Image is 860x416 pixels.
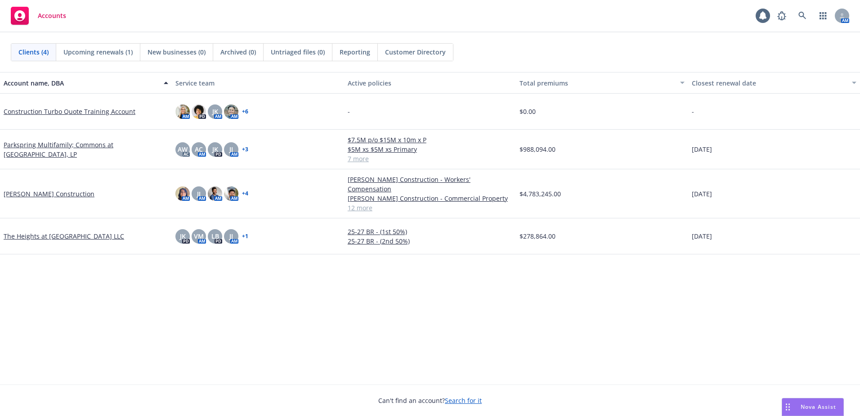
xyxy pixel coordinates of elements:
span: VM [194,231,204,241]
span: Accounts [38,12,66,19]
img: photo [224,186,238,201]
span: JJ [229,145,233,154]
span: Upcoming renewals (1) [63,47,133,57]
a: + 4 [242,191,248,196]
a: 25-27 BR - (1st 50%) [348,227,512,236]
span: $4,783,245.00 [520,189,561,199]
a: [PERSON_NAME] Construction - Commercial Property [348,194,512,203]
img: photo [208,186,222,201]
span: New businesses (0) [148,47,206,57]
span: JJ [197,189,201,199]
a: Parkspring Multifamily; Commons at [GEOGRAPHIC_DATA], LP [4,140,168,159]
span: Archived (0) [220,47,256,57]
a: 7 more [348,154,512,163]
button: Active policies [344,72,516,94]
img: photo [192,104,206,119]
span: JK [212,107,218,116]
span: Reporting [340,47,370,57]
a: Search for it [445,396,482,405]
div: Service team [175,78,340,88]
a: Report a Bug [773,7,791,25]
span: [DATE] [692,145,712,154]
a: + 6 [242,109,248,114]
a: $5M xs $5M xs Primary [348,145,512,154]
span: Nova Assist [801,403,836,411]
span: $988,094.00 [520,145,555,154]
img: photo [175,186,190,201]
span: LB [211,231,219,241]
span: JJ [229,231,233,241]
a: + 3 [242,147,248,152]
button: Total premiums [516,72,688,94]
a: 12 more [348,203,512,213]
a: Construction Turbo Quote Training Account [4,107,135,116]
span: AW [178,145,188,154]
div: Drag to move [782,398,793,416]
span: $278,864.00 [520,231,555,241]
button: Nova Assist [782,398,844,416]
span: Customer Directory [385,47,446,57]
span: [DATE] [692,231,712,241]
a: [PERSON_NAME] Construction [4,189,94,199]
span: - [348,107,350,116]
a: 25-27 BR - (2nd 50%) [348,236,512,246]
a: $7.5M p/o $15M x 10m x P [348,135,512,145]
img: photo [224,104,238,119]
a: Accounts [7,3,70,28]
span: JK [180,231,186,241]
a: [PERSON_NAME] Construction - Workers' Compensation [348,175,512,194]
span: Untriaged files (0) [271,47,325,57]
div: Account name, DBA [4,78,158,88]
div: Closest renewal date [692,78,847,88]
span: AC [195,145,203,154]
span: Clients (4) [18,47,49,57]
a: Switch app [814,7,832,25]
span: [DATE] [692,189,712,199]
button: Service team [172,72,344,94]
span: - [692,107,694,116]
button: Closest renewal date [688,72,860,94]
span: Can't find an account? [378,396,482,405]
span: JK [212,145,218,154]
a: Search [793,7,811,25]
div: Active policies [348,78,512,88]
a: The Heights at [GEOGRAPHIC_DATA] LLC [4,231,124,241]
div: Total premiums [520,78,674,88]
img: photo [175,104,190,119]
span: $0.00 [520,107,536,116]
a: + 1 [242,234,248,239]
